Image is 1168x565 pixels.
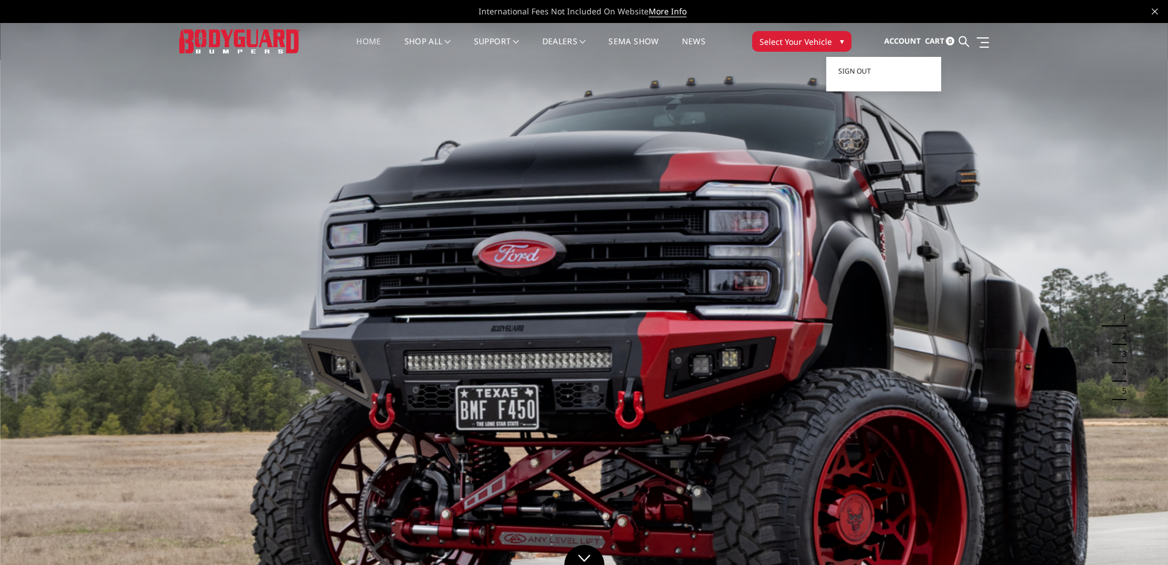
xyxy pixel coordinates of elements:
[924,26,954,57] a: Cart 0
[649,6,687,17] a: More Info
[1115,326,1127,345] button: 2 of 5
[1115,308,1127,326] button: 1 of 5
[884,26,920,57] a: Account
[404,37,451,60] a: shop all
[840,35,844,47] span: ▾
[838,63,930,80] a: Sign out
[608,37,658,60] a: SEMA Show
[838,66,870,76] span: Sign out
[474,37,519,60] a: Support
[760,36,832,48] span: Select Your Vehicle
[1111,510,1168,565] iframe: Chat Widget
[564,545,604,565] a: Click to Down
[356,37,381,60] a: Home
[884,36,920,46] span: Account
[946,37,954,45] span: 0
[681,37,705,60] a: News
[1115,363,1127,382] button: 4 of 5
[752,31,851,52] button: Select Your Vehicle
[924,36,944,46] span: Cart
[1115,345,1127,363] button: 3 of 5
[1115,382,1127,400] button: 5 of 5
[542,37,586,60] a: Dealers
[179,29,300,53] img: BODYGUARD BUMPERS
